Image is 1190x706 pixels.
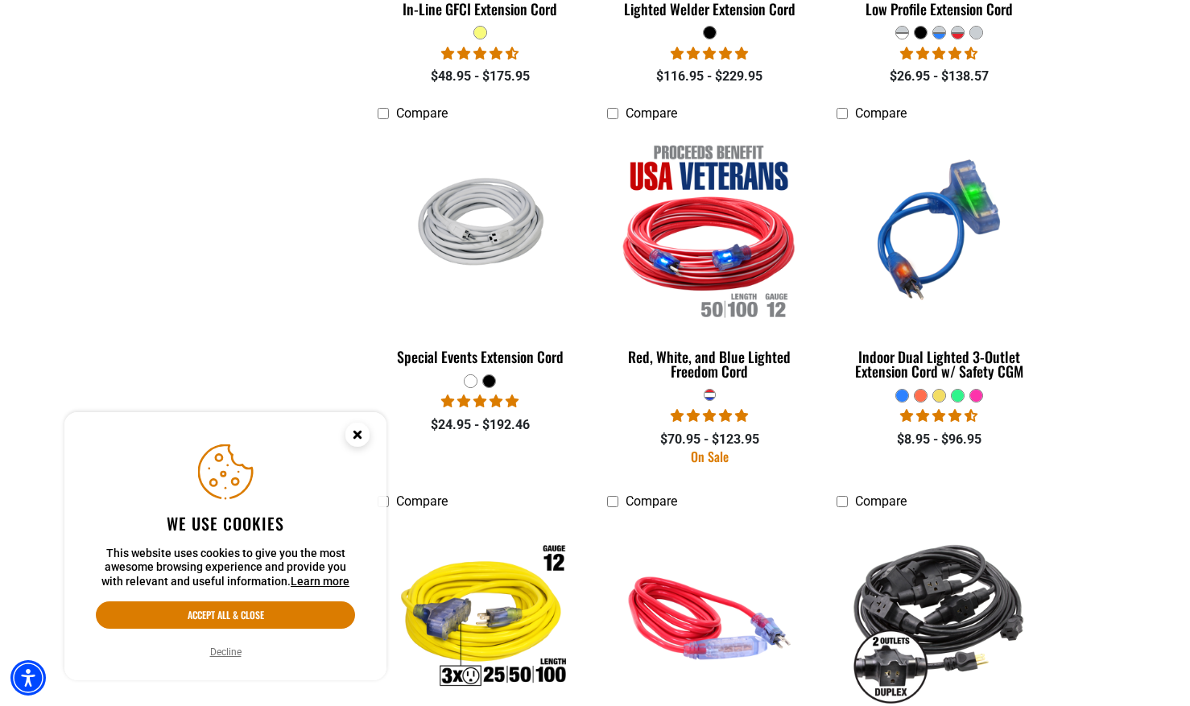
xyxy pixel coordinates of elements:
[396,105,448,121] span: Compare
[626,493,677,509] span: Compare
[396,493,448,509] span: Compare
[626,105,677,121] span: Compare
[837,2,1042,16] div: Low Profile Extension Cord
[608,137,811,322] img: Red, White, and Blue Lighted Freedom Cord
[855,105,907,121] span: Compare
[96,601,355,629] button: Accept all & close
[837,349,1042,378] div: Indoor Dual Lighted 3-Outlet Extension Cord w/ Safety CGM
[378,2,583,16] div: In-Line GFCI Extension Cord
[900,46,977,61] span: 4.50 stars
[291,575,349,588] a: This website uses cookies to give you the most awesome browsing experience and provide you with r...
[837,67,1042,86] div: $26.95 - $138.57
[96,513,355,534] h2: We use cookies
[205,644,246,660] button: Decline
[378,67,583,86] div: $48.95 - $175.95
[855,493,907,509] span: Compare
[837,137,1040,322] img: blue
[671,46,748,61] span: 5.00 stars
[837,430,1042,449] div: $8.95 - $96.95
[378,129,583,374] a: white Special Events Extension Cord
[378,349,583,364] div: Special Events Extension Cord
[64,412,386,681] aside: Cookie Consent
[837,129,1042,388] a: blue Indoor Dual Lighted 3-Outlet Extension Cord w/ Safety CGM
[607,450,812,463] div: On Sale
[607,129,812,388] a: Red, White, and Blue Lighted Freedom Cord Red, White, and Blue Lighted Freedom Cord
[607,430,812,449] div: $70.95 - $123.95
[378,415,583,435] div: $24.95 - $192.46
[96,547,355,589] p: This website uses cookies to give you the most awesome browsing experience and provide you with r...
[900,408,977,423] span: 4.33 stars
[607,2,812,16] div: Lighted Welder Extension Cord
[607,349,812,378] div: Red, White, and Blue Lighted Freedom Cord
[379,163,582,296] img: white
[671,408,748,423] span: 5.00 stars
[10,660,46,696] div: Accessibility Menu
[607,67,812,86] div: $116.95 - $229.95
[441,46,519,61] span: 4.62 stars
[441,394,519,409] span: 5.00 stars
[328,412,386,462] button: Close this option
